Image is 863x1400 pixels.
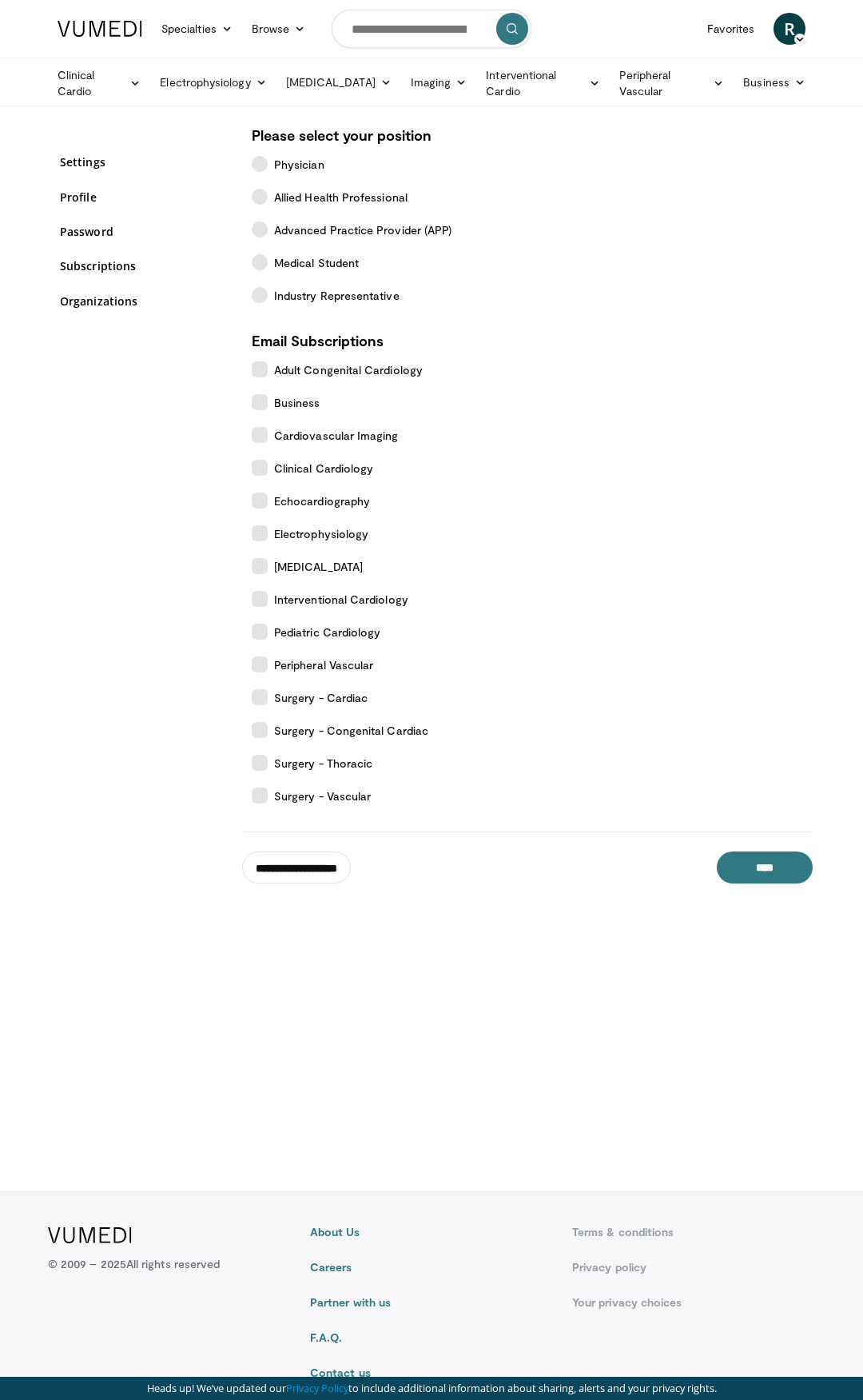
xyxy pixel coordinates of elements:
[274,689,368,706] span: Surgery - Cardiac
[310,1259,553,1275] a: Careers
[274,287,400,304] span: Industry Representative
[252,332,384,349] strong: Email Subscriptions
[60,189,228,205] a: Profile
[274,624,380,640] span: Pediatric Cardiology
[274,788,371,804] span: Surgery - Vascular
[698,13,764,45] a: Favorites
[274,525,368,542] span: Electrophysiology
[150,66,276,98] a: Electrophysiology
[310,1224,553,1240] a: About Us
[252,126,431,144] strong: Please select your position
[274,221,451,238] span: Advanced Practice Provider (APP)
[126,1257,220,1270] span: All rights reserved
[242,13,316,45] a: Browse
[774,13,805,45] a: R
[274,493,370,509] span: Echocardiography
[572,1294,815,1310] a: Your privacy choices
[332,10,531,48] input: Search topics, interventions
[60,154,228,170] a: Settings
[274,189,408,205] span: Allied Health Professional
[48,1227,132,1243] img: VuMedi Logo
[274,460,373,477] span: Clinical Cardiology
[274,591,408,608] span: Interventional Cardiology
[60,257,228,274] a: Subscriptions
[58,21,142,37] img: VuMedi Logo
[401,66,477,98] a: Imaging
[274,722,428,739] span: Surgery - Congenital Cardiac
[48,1256,220,1272] p: © 2009 – 2025
[286,1381,348,1395] a: Privacy Policy
[274,254,359,271] span: Medical Student
[152,13,242,45] a: Specialties
[572,1259,815,1275] a: Privacy policy
[60,223,228,240] a: Password
[310,1294,553,1310] a: Partner with us
[60,293,228,309] a: Organizations
[610,67,734,99] a: Peripheral Vascular
[274,361,423,378] span: Adult Congenital Cardiology
[274,156,324,173] span: Physician
[476,67,610,99] a: Interventional Cardio
[734,66,815,98] a: Business
[274,427,399,444] span: Cardiovascular Imaging
[274,755,372,772] span: Surgery - Thoracic
[310,1365,553,1381] a: Contact us
[276,66,401,98] a: [MEDICAL_DATA]
[572,1224,815,1240] a: Terms & conditions
[310,1330,553,1346] a: F.A.Q.
[274,558,363,575] span: [MEDICAL_DATA]
[48,67,150,99] a: Clinical Cardio
[274,394,320,411] span: Business
[274,656,373,673] span: Peripheral Vascular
